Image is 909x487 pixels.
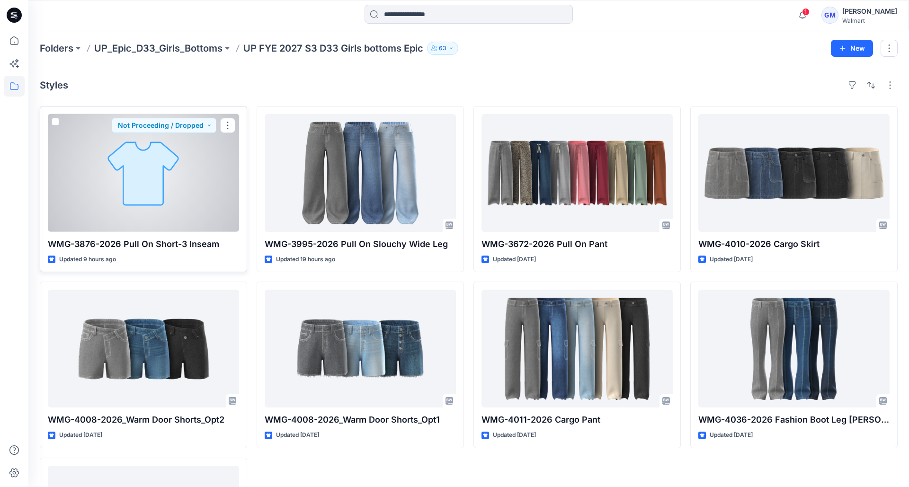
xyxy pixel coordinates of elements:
p: Updated [DATE] [59,430,102,440]
p: WMG-4008-2026_Warm Door Shorts_Opt2 [48,413,239,426]
div: GM [821,7,838,24]
p: WMG-4036-2026 Fashion Boot Leg [PERSON_NAME] [698,413,890,426]
p: UP FYE 2027 S3 D33 Girls bottoms Epic [243,42,423,55]
a: UP_Epic_D33_Girls_Bottoms [94,42,223,55]
p: Updated [DATE] [493,430,536,440]
p: 63 [439,43,446,53]
a: WMG-3876-2026 Pull On Short-3 Inseam [48,114,239,232]
a: WMG-3672-2026 Pull On Pant [481,114,673,232]
span: 1 [802,8,810,16]
p: WMG-3672-2026 Pull On Pant [481,238,673,251]
a: Folders [40,42,73,55]
button: New [831,40,873,57]
button: 63 [427,42,458,55]
p: WMG-4011-2026 Cargo Pant [481,413,673,426]
p: WMG-3876-2026 Pull On Short-3 Inseam [48,238,239,251]
a: WMG-3995-2026 Pull On Slouchy Wide Leg [265,114,456,232]
div: Walmart [842,17,897,24]
p: Updated [DATE] [710,430,753,440]
p: WMG-4008-2026_Warm Door Shorts_Opt1 [265,413,456,426]
a: WMG-4010-2026 Cargo Skirt [698,114,890,232]
p: Updated 19 hours ago [276,255,335,265]
a: WMG-4011-2026 Cargo Pant [481,290,673,407]
p: Updated [DATE] [710,255,753,265]
p: WMG-4010-2026 Cargo Skirt [698,238,890,251]
p: WMG-3995-2026 Pull On Slouchy Wide Leg [265,238,456,251]
h4: Styles [40,80,68,91]
div: [PERSON_NAME] [842,6,897,17]
p: Updated 9 hours ago [59,255,116,265]
a: WMG-4008-2026_Warm Door Shorts_Opt2 [48,290,239,407]
a: WMG-4008-2026_Warm Door Shorts_Opt1 [265,290,456,407]
p: Updated [DATE] [276,430,319,440]
p: Updated [DATE] [493,255,536,265]
a: WMG-4036-2026 Fashion Boot Leg Jean [698,290,890,407]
